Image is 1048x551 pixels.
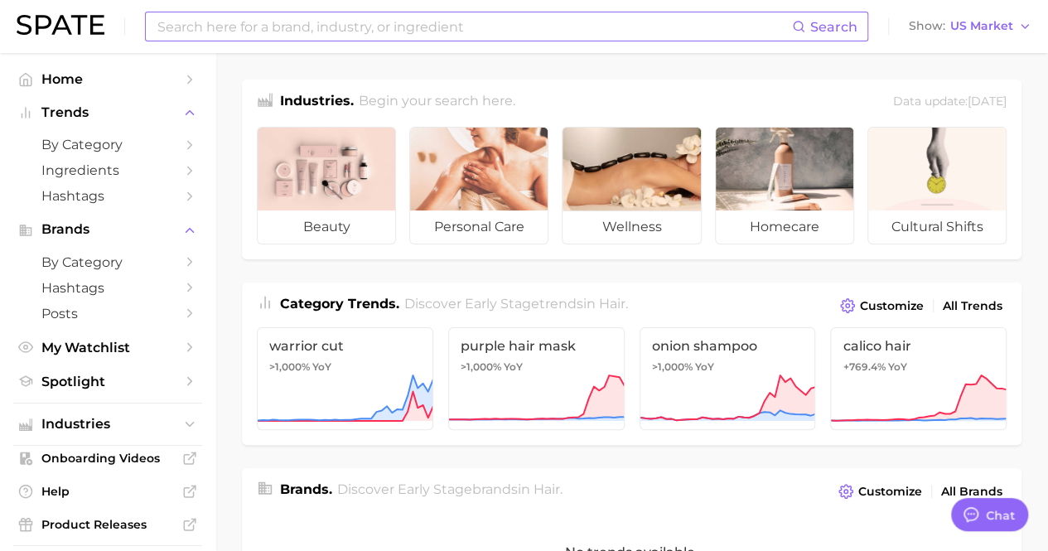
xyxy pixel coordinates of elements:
[41,417,174,432] span: Industries
[887,360,906,374] span: YoY
[337,481,563,497] span: Discover Early Stage brands in .
[461,338,612,354] span: purple hair mask
[939,295,1007,317] a: All Trends
[41,222,174,237] span: Brands
[41,451,174,466] span: Onboarding Videos
[943,299,1002,313] span: All Trends
[893,91,1007,114] div: Data update: [DATE]
[409,127,548,244] a: personal care
[652,360,693,373] span: >1,000%
[461,360,501,373] span: >1,000%
[410,210,548,244] span: personal care
[13,369,202,394] a: Spotlight
[280,91,354,114] h1: Industries.
[562,127,701,244] a: wellness
[941,485,1002,499] span: All Brands
[13,512,202,537] a: Product Releases
[715,127,854,244] a: homecare
[563,210,700,244] span: wellness
[41,254,174,270] span: by Category
[41,374,174,389] span: Spotlight
[13,66,202,92] a: Home
[13,132,202,157] a: by Category
[695,360,714,374] span: YoY
[13,157,202,183] a: Ingredients
[13,217,202,242] button: Brands
[41,306,174,321] span: Posts
[359,91,515,114] h2: Begin your search here.
[13,301,202,326] a: Posts
[13,479,202,504] a: Help
[13,249,202,275] a: by Category
[17,15,104,35] img: SPATE
[312,360,331,374] span: YoY
[13,412,202,437] button: Industries
[13,446,202,471] a: Onboarding Videos
[909,22,945,31] span: Show
[860,299,924,313] span: Customize
[716,210,853,244] span: homecare
[41,137,174,152] span: by Category
[404,296,628,312] span: Discover Early Stage trends in .
[280,296,399,312] span: Category Trends .
[652,338,804,354] span: onion shampoo
[41,105,174,120] span: Trends
[599,296,625,312] span: hair
[269,338,421,354] span: warrior cut
[905,16,1036,37] button: ShowUS Market
[13,335,202,360] a: My Watchlist
[843,338,994,354] span: calico hair
[257,127,396,244] a: beauty
[13,100,202,125] button: Trends
[41,162,174,178] span: Ingredients
[868,210,1006,244] span: cultural shifts
[41,280,174,296] span: Hashtags
[13,183,202,209] a: Hashtags
[640,327,816,430] a: onion shampoo>1,000% YoY
[41,188,174,204] span: Hashtags
[41,71,174,87] span: Home
[504,360,523,374] span: YoY
[830,327,1007,430] a: calico hair+769.4% YoY
[257,327,433,430] a: warrior cut>1,000% YoY
[858,485,922,499] span: Customize
[41,484,174,499] span: Help
[867,127,1007,244] a: cultural shifts
[41,340,174,355] span: My Watchlist
[843,360,885,373] span: +769.4%
[836,294,928,317] button: Customize
[280,481,332,497] span: Brands .
[41,517,174,532] span: Product Releases
[534,481,560,497] span: hair
[937,481,1007,503] a: All Brands
[13,275,202,301] a: Hashtags
[156,12,792,41] input: Search here for a brand, industry, or ingredient
[834,480,926,503] button: Customize
[258,210,395,244] span: beauty
[810,19,857,35] span: Search
[269,360,310,373] span: >1,000%
[950,22,1013,31] span: US Market
[448,327,625,430] a: purple hair mask>1,000% YoY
